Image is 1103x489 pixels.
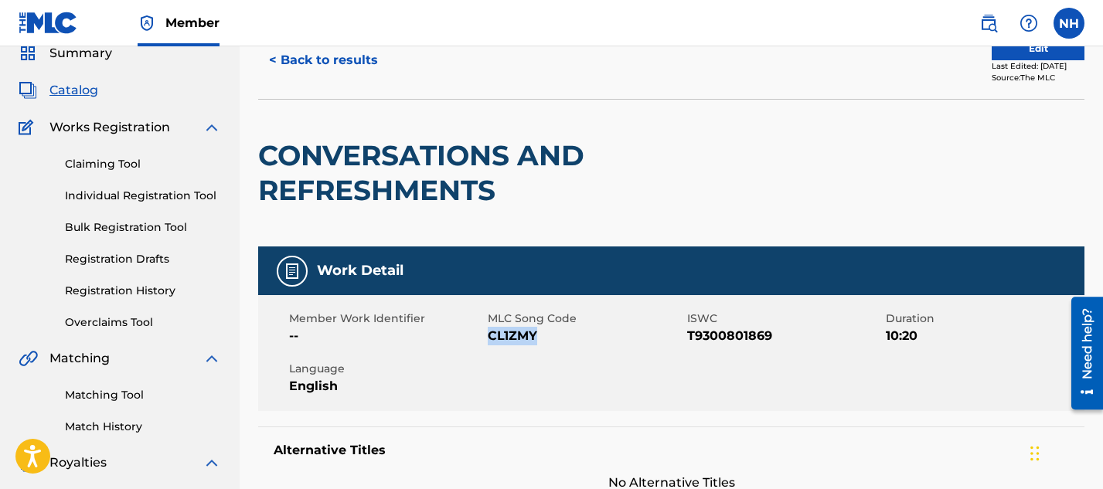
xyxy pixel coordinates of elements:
img: expand [203,118,221,137]
a: Individual Registration Tool [65,188,221,204]
span: Catalog [49,81,98,100]
a: Registration Drafts [65,251,221,267]
img: Matching [19,349,38,368]
img: MLC Logo [19,12,78,34]
iframe: Resource Center [1060,291,1103,416]
span: -- [289,327,484,345]
span: ISWC [687,311,882,327]
div: User Menu [1054,8,1084,39]
a: Claiming Tool [65,156,221,172]
div: Source: The MLC [992,72,1084,83]
div: Help [1013,8,1044,39]
span: T9300801869 [687,327,882,345]
a: Match History [65,419,221,435]
img: expand [203,349,221,368]
img: expand [203,453,221,472]
img: Work Detail [283,262,301,280]
a: CatalogCatalog [19,81,98,100]
button: < Back to results [258,41,389,80]
a: Overclaims Tool [65,314,221,331]
span: Language [289,361,484,377]
img: help [1020,14,1038,32]
span: English [289,377,484,396]
a: SummarySummary [19,44,112,63]
button: Edit [992,37,1084,60]
img: search [979,14,998,32]
div: Last Edited: [DATE] [992,60,1084,72]
span: Matching [49,349,110,368]
span: Summary [49,44,112,63]
span: Member [165,14,220,32]
iframe: Chat Widget [1026,415,1103,489]
span: CL1ZMY [488,327,683,345]
a: Registration History [65,283,221,299]
a: Bulk Registration Tool [65,219,221,236]
span: Duration [886,311,1081,327]
img: Works Registration [19,118,39,137]
img: Summary [19,44,37,63]
span: 10:20 [886,327,1081,345]
span: Works Registration [49,118,170,137]
a: Public Search [973,8,1004,39]
div: Drag [1030,430,1040,477]
h5: Work Detail [317,262,403,280]
span: Member Work Identifier [289,311,484,327]
h2: CONVERSATIONS AND REFRESHMENTS [258,138,754,208]
span: MLC Song Code [488,311,683,327]
img: Top Rightsholder [138,14,156,32]
h5: Alternative Titles [274,443,1069,458]
a: Matching Tool [65,387,221,403]
img: Catalog [19,81,37,100]
span: Royalties [49,453,107,472]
